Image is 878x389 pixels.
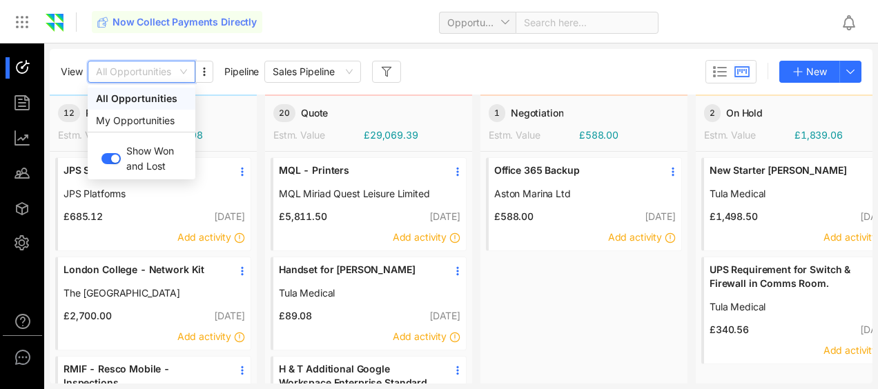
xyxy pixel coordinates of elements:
[710,263,868,300] a: UPS Requirement for Switch & Firewall in Comms Room.
[177,231,231,243] span: Add activity
[710,163,868,187] a: New Starter [PERSON_NAME]
[494,187,653,201] a: Aston Marina Ltd
[806,64,827,79] span: New
[126,143,182,174] span: Show Won and Lost
[96,91,187,106] div: All Opportunities
[279,187,438,201] a: MQL Miriad Quest Leisure Limited
[364,128,418,142] span: £29,069.39
[64,263,222,277] span: London College - Network Kit
[608,231,662,243] span: Add activity
[58,104,80,122] span: 12
[710,187,868,201] a: Tula Medical
[794,128,843,142] span: £1,839.06
[64,263,222,286] a: London College - Network Kit
[88,110,195,132] div: My Opportunities
[579,128,618,142] span: £588.00
[279,163,438,177] span: MQL - Printers
[726,106,763,120] span: On Hold
[214,310,245,321] span: [DATE]
[96,61,187,82] span: All Opportunities
[511,106,563,120] span: Negotiation
[710,300,868,314] a: Tula Medical
[55,257,251,350] div: London College - Network KitThe [GEOGRAPHIC_DATA]£2,700.00[DATE]Add activity
[58,129,109,141] span: Estm. Value
[823,344,877,356] span: Add activity
[279,286,438,300] a: Tula Medical
[64,163,222,187] a: JPS Solutions - Laptop
[271,157,467,251] div: MQL - PrintersMQL Miriad Quest Leisure Limited£5,811.50[DATE]Add activity
[710,163,868,177] span: New Starter [PERSON_NAME]
[58,309,112,323] span: £2,700.00
[55,157,251,251] div: JPS Solutions - LaptopJPS Platforms£685.12[DATE]Add activity
[645,210,676,222] span: [DATE]
[271,257,467,350] div: Handset for [PERSON_NAME]Tula Medical£89.08[DATE]Add activity
[710,263,868,290] span: UPS Requirement for Switch & Firewall in Comms Room.
[841,6,868,38] div: Notifications
[704,210,758,223] span: £1,498.50
[393,231,447,243] span: Add activity
[273,61,353,82] span: Sales Pipeline
[704,104,721,122] span: 2
[92,11,262,33] button: Now Collect Payments Directly
[429,210,460,222] span: [DATE]
[88,88,195,110] div: All Opportunities
[279,163,438,187] a: MQL - Printers
[279,263,438,286] a: Handset for [PERSON_NAME]
[64,163,222,177] span: JPS Solutions - Laptop
[96,113,187,128] div: My Opportunities
[393,330,447,342] span: Add activity
[447,12,508,33] span: Opportunity
[823,231,877,243] span: Add activity
[301,106,328,120] span: Quote
[704,129,755,141] span: Estm. Value
[489,210,534,223] span: £588.00
[273,129,324,141] span: Estm. Value
[779,61,840,83] button: New
[64,187,222,201] a: JPS Platforms
[177,330,231,342] span: Add activity
[489,129,540,141] span: Estm. Value
[494,163,653,177] span: Office 365 Backup
[44,12,65,33] img: Zomentum Logo
[58,210,103,223] span: £685.12
[273,309,312,323] span: £89.08
[429,310,460,321] span: [DATE]
[273,210,327,223] span: £5,811.50
[224,65,259,79] span: Pipeline
[61,65,82,79] span: View
[704,323,749,337] span: £340.56
[494,163,653,187] a: Office 365 Backup
[101,153,121,164] button: Show Won and Lost
[273,104,295,122] span: 20
[279,263,438,277] span: Handset for [PERSON_NAME]
[113,15,257,29] span: Now Collect Payments Directly
[64,286,222,300] a: The [GEOGRAPHIC_DATA]
[489,104,505,122] span: 1
[486,157,682,251] div: Office 365 BackupAston Marina Ltd£588.00[DATE]Add activity
[86,106,126,120] span: Prospect
[214,210,245,222] span: [DATE]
